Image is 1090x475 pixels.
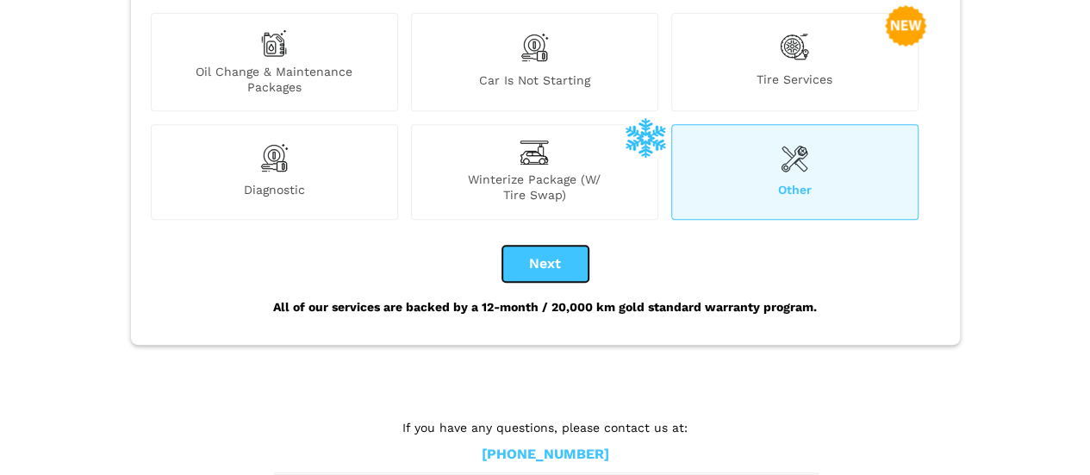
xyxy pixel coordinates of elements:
span: Diagnostic [152,182,397,203]
span: Oil Change & Maintenance Packages [152,64,397,95]
a: [PHONE_NUMBER] [482,446,609,464]
span: Other [672,182,918,203]
div: All of our services are backed by a 12-month / 20,000 km gold standard warranty program. [146,282,944,332]
button: Next [502,246,589,282]
span: Winterize Package (W/ Tire Swap) [412,172,657,203]
img: winterize-icon_1.png [625,116,666,158]
img: new-badge-2-48.png [885,5,926,47]
span: Tire Services [672,72,918,95]
p: If you have any questions, please contact us at: [274,418,817,437]
span: Car is not starting [412,72,657,95]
